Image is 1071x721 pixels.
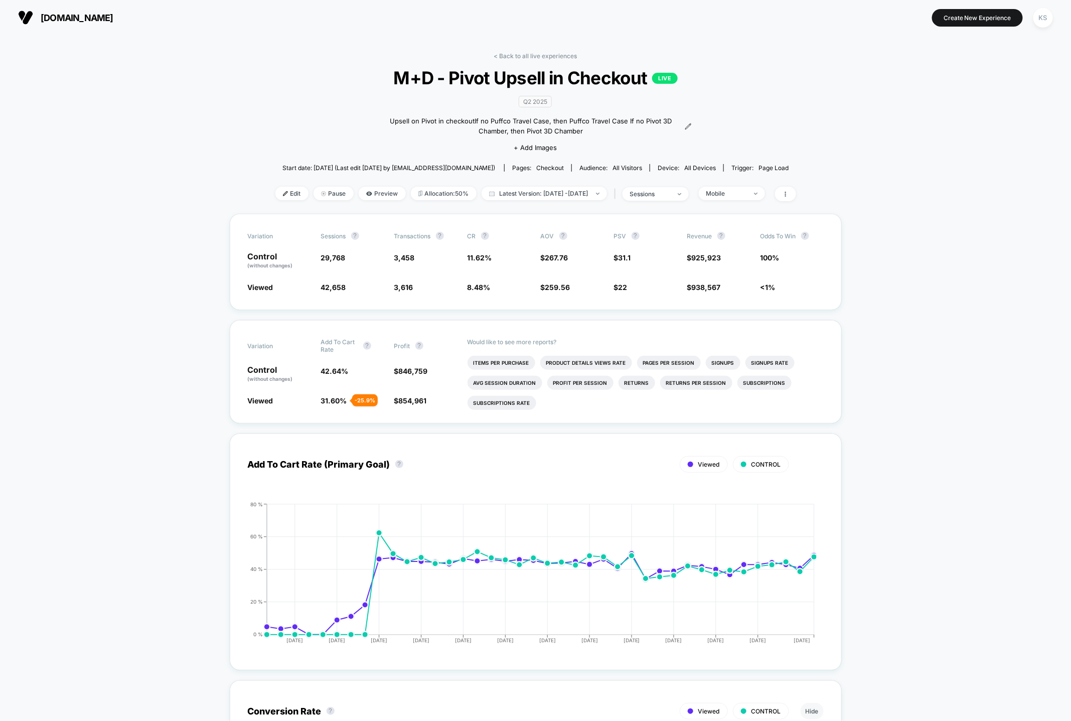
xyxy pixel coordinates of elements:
span: Transactions [394,232,431,240]
button: ? [363,342,371,350]
tspan: [DATE] [708,637,724,643]
span: $ [614,283,628,292]
li: Items Per Purchase [468,356,535,370]
span: 3,458 [394,253,415,262]
div: Mobile [706,190,746,197]
span: $ [394,367,428,375]
span: Viewed [248,283,273,292]
span: PSV [614,232,627,240]
span: Variation [248,338,303,353]
li: Subscriptions [737,376,792,390]
span: Add To Cart Rate [321,338,358,353]
li: Product Details Views Rate [540,356,632,370]
span: 925,923 [692,253,721,262]
span: Viewed [248,396,273,405]
span: Page Load [758,164,789,172]
li: Returns [619,376,655,390]
div: KS [1033,8,1053,28]
span: CONTROL [751,461,781,468]
button: ? [481,232,489,240]
button: KS [1030,8,1056,28]
div: ADD_TO_CART_RATE [238,502,814,652]
span: 846,759 [399,367,428,375]
span: 100% [760,253,780,262]
span: 854,961 [399,396,427,405]
tspan: [DATE] [371,637,387,643]
p: Control [248,252,311,269]
span: (without changes) [248,262,293,268]
button: Hide [801,703,824,719]
span: [DOMAIN_NAME] [41,13,113,23]
div: Trigger: [731,164,789,172]
span: Pause [314,187,354,200]
img: edit [283,191,288,196]
a: < Back to all live experiences [494,52,577,60]
span: Preview [359,187,406,200]
span: 31.60 % [321,396,347,405]
tspan: [DATE] [794,637,810,643]
span: AOV [541,232,554,240]
img: end [596,193,599,195]
img: end [754,193,757,195]
span: 8.48 % [468,283,491,292]
span: Device: [650,164,723,172]
p: Would like to see more reports? [468,338,824,346]
tspan: [DATE] [581,637,598,643]
li: Subscriptions Rate [468,396,536,410]
span: 938,567 [692,283,721,292]
tspan: 20 % [250,599,263,605]
span: <1% [760,283,776,292]
span: 42,658 [321,283,346,292]
span: Profit [394,342,410,350]
div: sessions [630,190,670,198]
span: M+D - Pivot Upsell in Checkout [301,67,770,88]
tspan: [DATE] [413,637,429,643]
span: $ [687,253,721,262]
li: Returns Per Session [660,376,732,390]
span: Variation [248,232,303,240]
span: $ [394,396,427,405]
span: Q2 2025 [519,96,552,107]
button: ? [395,460,403,468]
div: Pages: [512,164,564,172]
span: Latest Version: [DATE] - [DATE] [482,187,607,200]
li: Avg Session Duration [468,376,542,390]
span: Edit [275,187,309,200]
button: Create New Experience [932,9,1023,27]
img: Visually logo [18,10,33,25]
span: Upsell on Pivot in checkoutIf no Puffco Travel Case, then Puffco Travel Case If no Pivot 3D Chamb... [379,116,682,136]
div: - 25.9 % [352,394,378,406]
span: 29,768 [321,253,346,262]
span: Start date: [DATE] (Last edit [DATE] by [EMAIL_ADDRESS][DOMAIN_NAME]) [282,164,496,172]
div: Audience: [579,164,642,172]
li: Pages Per Session [637,356,701,370]
button: ? [559,232,567,240]
p: Control [248,366,311,383]
button: ? [801,232,809,240]
button: ? [436,232,444,240]
span: (without changes) [248,376,293,382]
span: $ [541,283,570,292]
span: Odds to Win [760,232,816,240]
span: 259.56 [545,283,570,292]
img: calendar [489,191,495,196]
span: 22 [619,283,628,292]
span: $ [541,253,568,262]
span: 11.62 % [468,253,492,262]
button: [DOMAIN_NAME] [15,10,116,26]
img: end [678,193,681,195]
span: Revenue [687,232,712,240]
p: LIVE [652,73,677,84]
span: Sessions [321,232,346,240]
span: all devices [684,164,716,172]
tspan: 80 % [250,502,263,508]
span: 267.76 [545,253,568,262]
span: + Add Images [514,143,557,152]
span: CR [468,232,476,240]
span: checkout [536,164,564,172]
li: Profit Per Session [547,376,614,390]
button: ? [415,342,423,350]
span: $ [687,283,721,292]
tspan: [DATE] [624,637,640,643]
li: Signups [706,356,740,370]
